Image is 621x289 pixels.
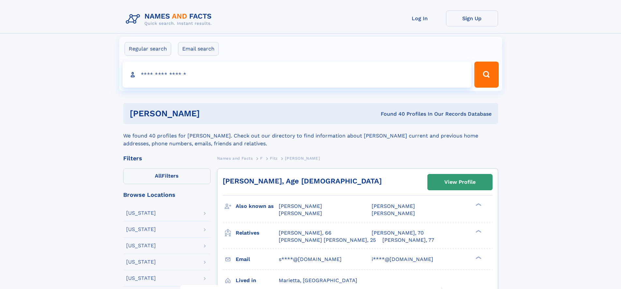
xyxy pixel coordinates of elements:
[126,259,156,265] div: [US_STATE]
[279,237,376,244] a: [PERSON_NAME] [PERSON_NAME], 25
[123,124,498,148] div: We found 40 profiles for [PERSON_NAME]. Check out our directory to find information about [PERSON...
[178,42,219,56] label: Email search
[279,203,322,209] span: [PERSON_NAME]
[394,10,446,26] a: Log In
[123,155,211,161] div: Filters
[126,227,156,232] div: [US_STATE]
[125,42,171,56] label: Regular search
[270,154,277,162] a: Fitz
[236,227,279,238] h3: Relatives
[446,10,498,26] a: Sign Up
[279,210,322,216] span: [PERSON_NAME]
[130,109,290,118] h1: [PERSON_NAME]
[126,210,156,216] div: [US_STATE]
[126,276,156,281] div: [US_STATE]
[444,175,476,190] div: View Profile
[217,154,253,162] a: Names and Facts
[270,156,277,161] span: Fitz
[474,229,482,233] div: ❯
[474,62,498,88] button: Search Button
[428,174,492,190] a: View Profile
[372,210,415,216] span: [PERSON_NAME]
[279,277,357,283] span: Marietta, [GEOGRAPHIC_DATA]
[474,255,482,260] div: ❯
[123,62,472,88] input: search input
[290,110,492,118] div: Found 40 Profiles In Our Records Database
[155,173,162,179] span: All
[382,237,434,244] a: [PERSON_NAME], 77
[285,156,320,161] span: [PERSON_NAME]
[123,168,211,184] label: Filters
[260,154,263,162] a: F
[236,201,279,212] h3: Also known as
[260,156,263,161] span: F
[123,192,211,198] div: Browse Locations
[279,229,332,237] a: [PERSON_NAME], 66
[474,203,482,207] div: ❯
[372,229,424,237] a: [PERSON_NAME], 70
[372,203,415,209] span: [PERSON_NAME]
[223,177,382,185] a: [PERSON_NAME], Age [DEMOGRAPHIC_DATA]
[236,275,279,286] h3: Lived in
[123,10,217,28] img: Logo Names and Facts
[126,243,156,248] div: [US_STATE]
[236,254,279,265] h3: Email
